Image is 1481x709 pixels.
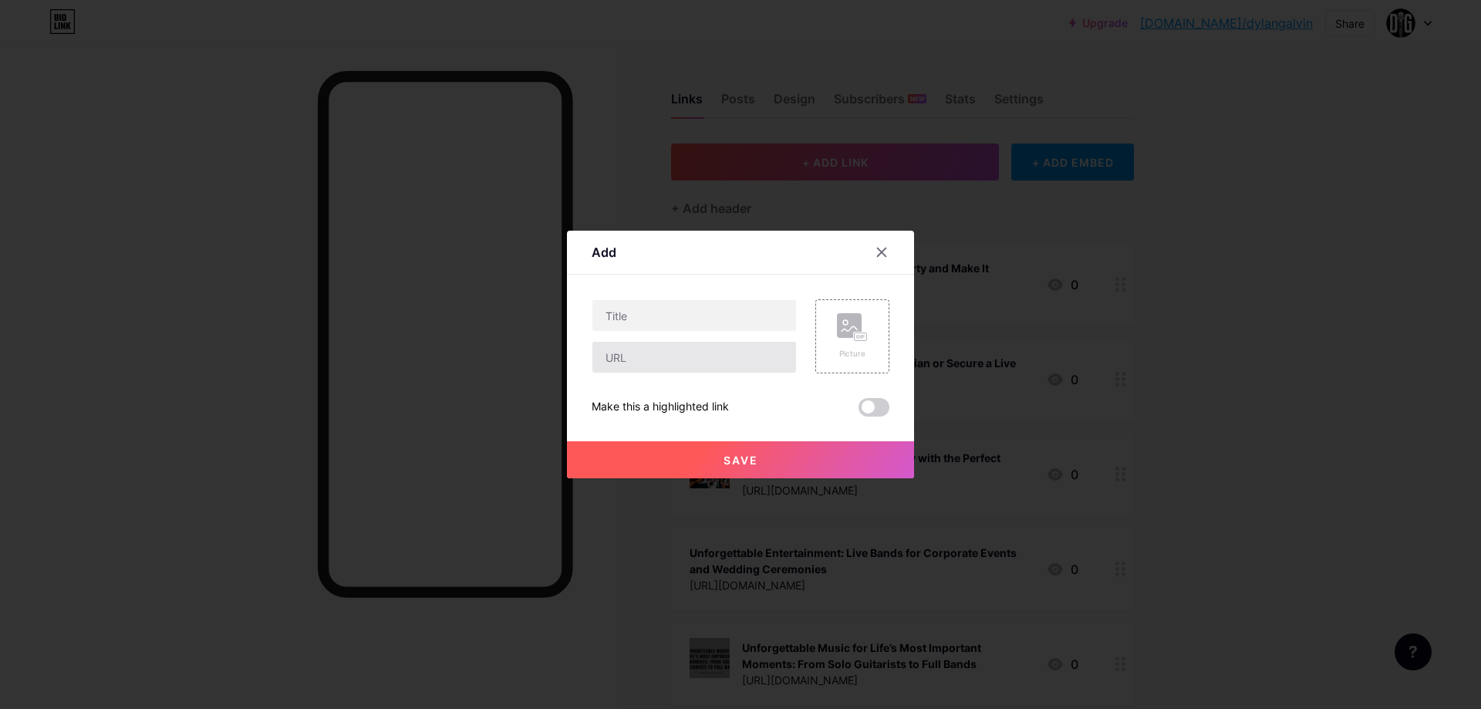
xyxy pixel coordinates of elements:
[837,348,868,360] div: Picture
[567,441,914,478] button: Save
[592,300,796,331] input: Title
[592,342,796,373] input: URL
[724,454,758,467] span: Save
[592,398,729,417] div: Make this a highlighted link
[592,243,616,262] div: Add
